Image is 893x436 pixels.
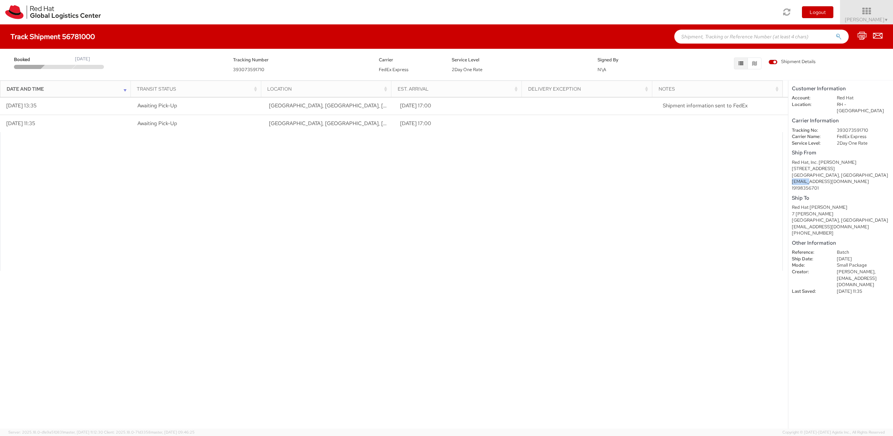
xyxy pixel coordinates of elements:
span: 393073591710 [233,67,264,72]
div: 7 [PERSON_NAME] [792,211,890,217]
dt: Creator: [787,269,832,275]
span: RALEIGH, NC, US [269,120,435,127]
div: Red Hat [PERSON_NAME] [792,204,890,211]
div: Est. Arrival [398,85,519,92]
div: Notes [659,85,780,92]
h5: Other Information [792,240,890,246]
img: rh-logistics-00dfa346123c4ec078e1.svg [5,5,101,19]
div: Date and Time [7,85,128,92]
div: Red Hat, Inc. [PERSON_NAME] [792,159,890,166]
input: Shipment, Tracking or Reference Number (at least 4 chars) [674,30,849,44]
h5: Tracking Number [233,58,368,62]
dt: Reference: [787,249,832,256]
dt: Location: [787,101,832,108]
td: [DATE] 17:00 [394,115,526,132]
button: Logout [802,6,833,18]
span: Awaiting Pick-Up [137,102,177,109]
h5: Carrier Information [792,118,890,124]
dt: Mode: [787,262,832,269]
div: [DATE] [75,56,90,62]
span: Awaiting Pick-Up [137,120,177,127]
div: [STREET_ADDRESS] [792,166,890,172]
div: 19198356701 [792,185,890,192]
span: N\A [598,67,606,72]
label: Shipment Details [768,59,816,66]
h5: Signed By [598,58,660,62]
span: Shipment Details [768,59,816,65]
div: Delivery Exception [528,85,650,92]
div: Transit Status [137,85,258,92]
h5: Carrier [379,58,441,62]
div: [GEOGRAPHIC_DATA], [GEOGRAPHIC_DATA] [792,217,890,224]
span: master, [DATE] 09:46:25 [151,430,195,435]
h5: Service Level [452,58,587,62]
dt: Carrier Name: [787,133,832,140]
span: Shipment information sent to FedEx [663,102,748,109]
div: [GEOGRAPHIC_DATA], [GEOGRAPHIC_DATA] [792,172,890,179]
span: Booked [14,56,44,63]
dt: Tracking No: [787,127,832,134]
div: [EMAIL_ADDRESS][DOMAIN_NAME] [792,178,890,185]
span: Client: 2025.18.0-71d3358 [104,430,195,435]
h5: Customer Information [792,86,890,92]
div: Location [267,85,389,92]
h5: Ship From [792,150,890,156]
span: RALEIGH, NC, US [269,102,435,109]
span: 2Day One Rate [452,67,482,72]
h4: Track Shipment 56781000 [10,33,95,40]
td: [DATE] 17:00 [394,97,526,115]
dt: Last Saved: [787,288,832,295]
div: [PHONE_NUMBER] [792,230,890,237]
span: Copyright © [DATE]-[DATE] Agistix Inc., All Rights Reserved [782,430,885,435]
h5: Ship To [792,195,890,201]
div: [EMAIL_ADDRESS][DOMAIN_NAME] [792,224,890,230]
dt: Service Level: [787,140,832,147]
span: Server: 2025.18.0-d1e9a510831 [8,430,103,435]
span: [PERSON_NAME], [837,269,876,275]
dt: Account: [787,95,832,101]
span: FedEx Express [379,67,408,72]
span: master, [DATE] 11:12:30 [63,430,103,435]
span: ▼ [884,17,888,23]
dt: Ship Date: [787,256,832,262]
span: [PERSON_NAME] [845,16,888,23]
